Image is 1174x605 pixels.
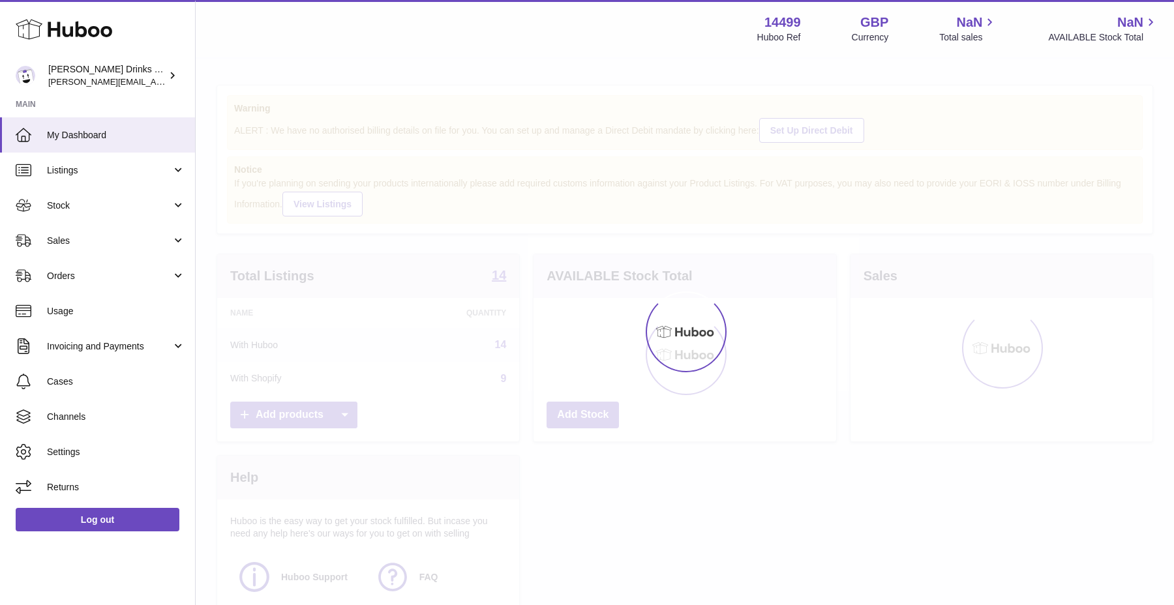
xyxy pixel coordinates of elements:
strong: GBP [860,14,888,31]
span: Sales [47,235,172,247]
span: Orders [47,270,172,282]
a: NaN AVAILABLE Stock Total [1048,14,1158,44]
span: Usage [47,305,185,317]
span: Channels [47,411,185,423]
span: [PERSON_NAME][EMAIL_ADDRESS][DOMAIN_NAME] [48,76,262,87]
span: Cases [47,376,185,388]
span: Settings [47,446,185,458]
strong: 14499 [764,14,801,31]
div: [PERSON_NAME] Drinks LTD (t/a Zooz) [48,63,166,88]
span: Returns [47,481,185,494]
span: Total sales [939,31,997,44]
div: Currency [852,31,889,44]
span: NaN [1117,14,1143,31]
span: Listings [47,164,172,177]
div: Huboo Ref [757,31,801,44]
img: daniel@zoosdrinks.com [16,66,35,85]
span: My Dashboard [47,129,185,141]
a: Log out [16,508,179,531]
a: NaN Total sales [939,14,997,44]
span: AVAILABLE Stock Total [1048,31,1158,44]
span: NaN [956,14,982,31]
span: Stock [47,199,172,212]
span: Invoicing and Payments [47,340,172,353]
